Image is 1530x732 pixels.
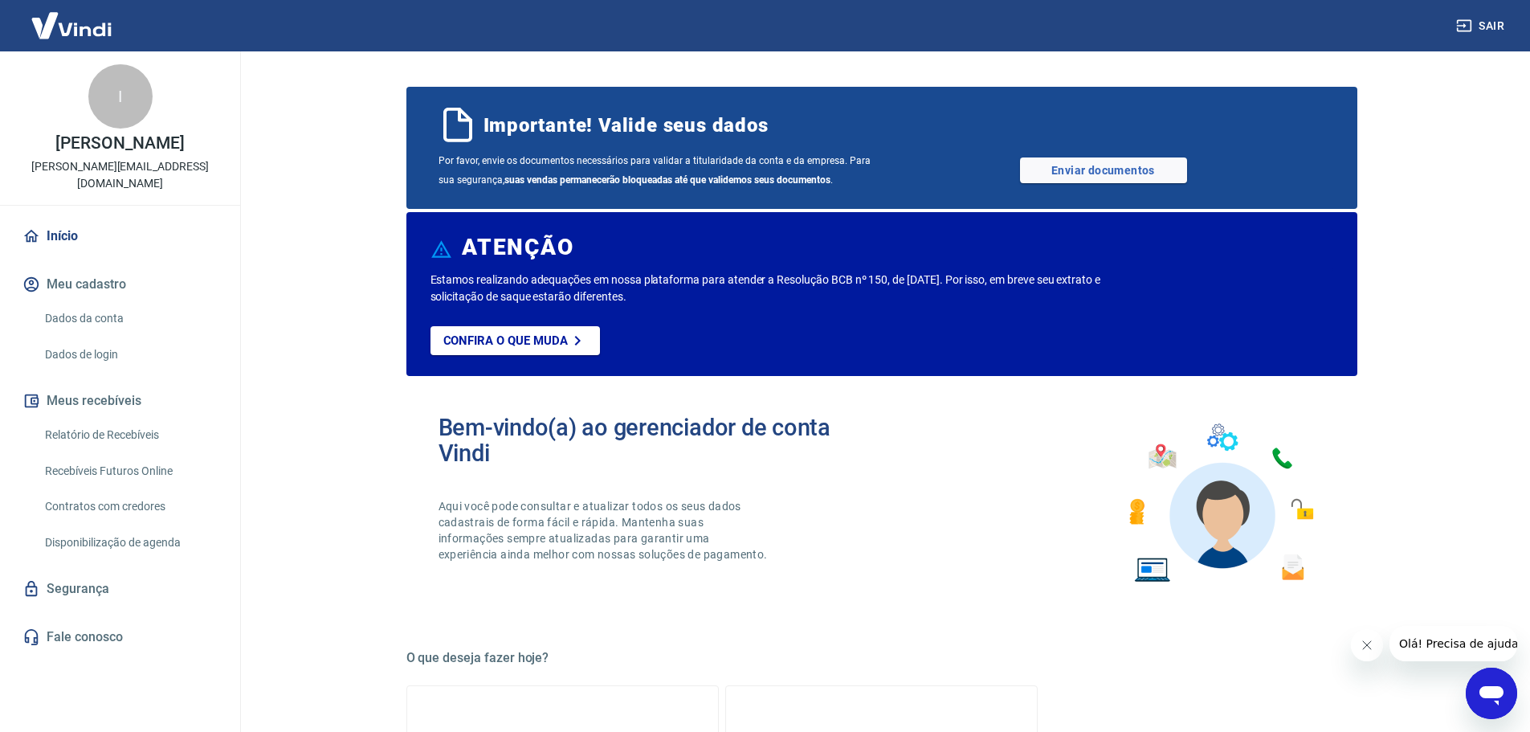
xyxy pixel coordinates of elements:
b: suas vendas permanecerão bloqueadas até que validemos seus documentos [504,174,830,186]
h6: ATENÇÃO [462,239,573,256]
a: Segurança [19,571,221,607]
a: Dados de login [39,338,221,371]
p: Estamos realizando adequações em nossa plataforma para atender a Resolução BCB nº 150, de [DATE].... [430,272,1153,305]
button: Meus recebíveis [19,383,221,419]
iframe: Fechar mensagem [1351,629,1383,661]
span: Olá! Precisa de ajuda? [10,11,135,24]
a: Confira o que muda [430,326,600,355]
a: Enviar documentos [1020,157,1187,183]
a: Relatório de Recebíveis [39,419,221,452]
button: Sair [1453,11,1511,41]
span: Por favor, envie os documentos necessários para validar a titularidade da conta e da empresa. Par... [439,151,882,190]
a: Início [19,219,221,254]
iframe: Mensagem da empresa [1389,626,1517,661]
span: Importante! Valide seus dados [483,112,769,138]
img: Vindi [19,1,124,50]
a: Recebíveis Futuros Online [39,455,221,488]
h5: O que deseja fazer hoje? [406,650,1357,666]
p: [PERSON_NAME][EMAIL_ADDRESS][DOMAIN_NAME] [13,158,227,192]
a: Contratos com credores [39,490,221,523]
div: I [88,64,153,129]
img: Imagem de um avatar masculino com diversos icones exemplificando as funcionalidades do gerenciado... [1115,415,1325,592]
button: Meu cadastro [19,267,221,302]
a: Dados da conta [39,302,221,335]
p: Confira o que muda [443,333,568,348]
a: Fale conosco [19,620,221,655]
a: Disponibilização de agenda [39,526,221,559]
p: [PERSON_NAME] [55,135,184,152]
iframe: Botão para abrir a janela de mensagens [1466,668,1517,719]
h2: Bem-vindo(a) ao gerenciador de conta Vindi [439,415,882,466]
p: Aqui você pode consultar e atualizar todos os seus dados cadastrais de forma fácil e rápida. Mant... [439,498,771,562]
